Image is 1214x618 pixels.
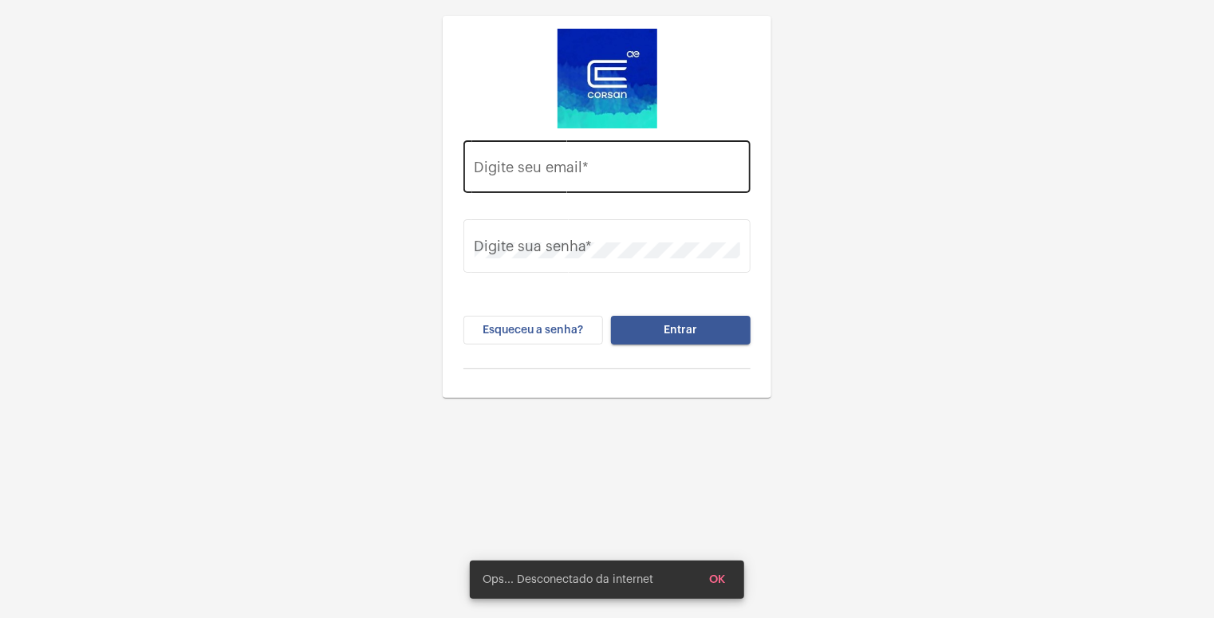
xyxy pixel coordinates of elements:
[463,316,603,344] button: Esqueceu a senha?
[696,565,738,594] button: OK
[483,572,653,588] span: Ops... Desconectado da internet
[558,29,657,128] img: d4669ae0-8c07-2337-4f67-34b0df7f5ae4.jpeg
[709,574,725,585] span: OK
[664,325,698,336] span: Entrar
[611,316,751,344] button: Entrar
[483,325,584,336] span: Esqueceu a senha?
[475,163,740,179] input: Digite seu email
